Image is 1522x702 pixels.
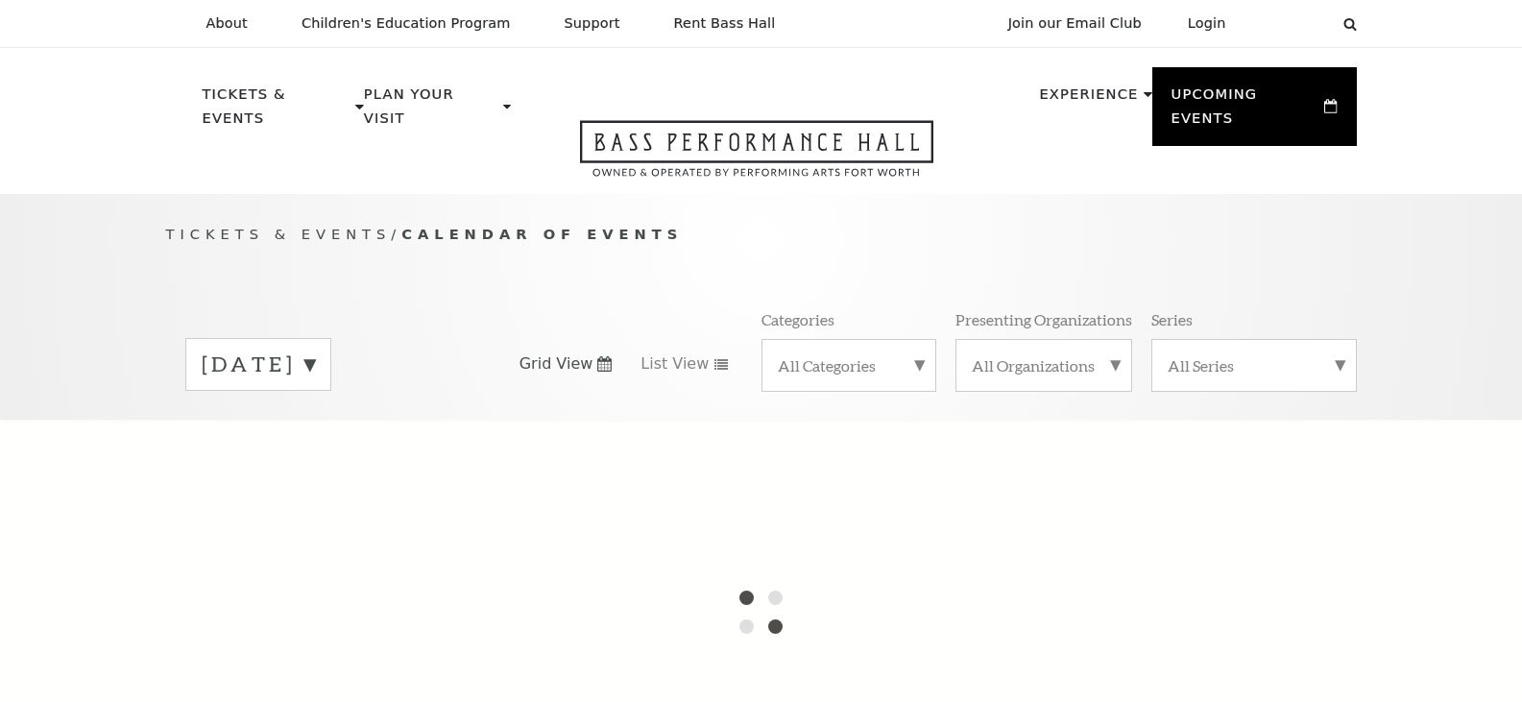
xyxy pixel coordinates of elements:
[166,223,1357,247] p: /
[761,309,834,329] p: Categories
[1039,83,1138,117] p: Experience
[1257,14,1325,33] select: Select:
[364,83,498,141] p: Plan Your Visit
[519,353,593,375] span: Grid View
[166,226,392,242] span: Tickets & Events
[202,350,315,379] label: [DATE]
[401,226,683,242] span: Calendar of Events
[203,83,351,141] p: Tickets & Events
[955,309,1132,329] p: Presenting Organizations
[972,355,1116,375] label: All Organizations
[565,15,620,32] p: Support
[1168,355,1341,375] label: All Series
[1151,309,1193,329] p: Series
[778,355,920,375] label: All Categories
[674,15,776,32] p: Rent Bass Hall
[640,353,709,375] span: List View
[206,15,248,32] p: About
[1172,83,1320,141] p: Upcoming Events
[302,15,511,32] p: Children's Education Program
